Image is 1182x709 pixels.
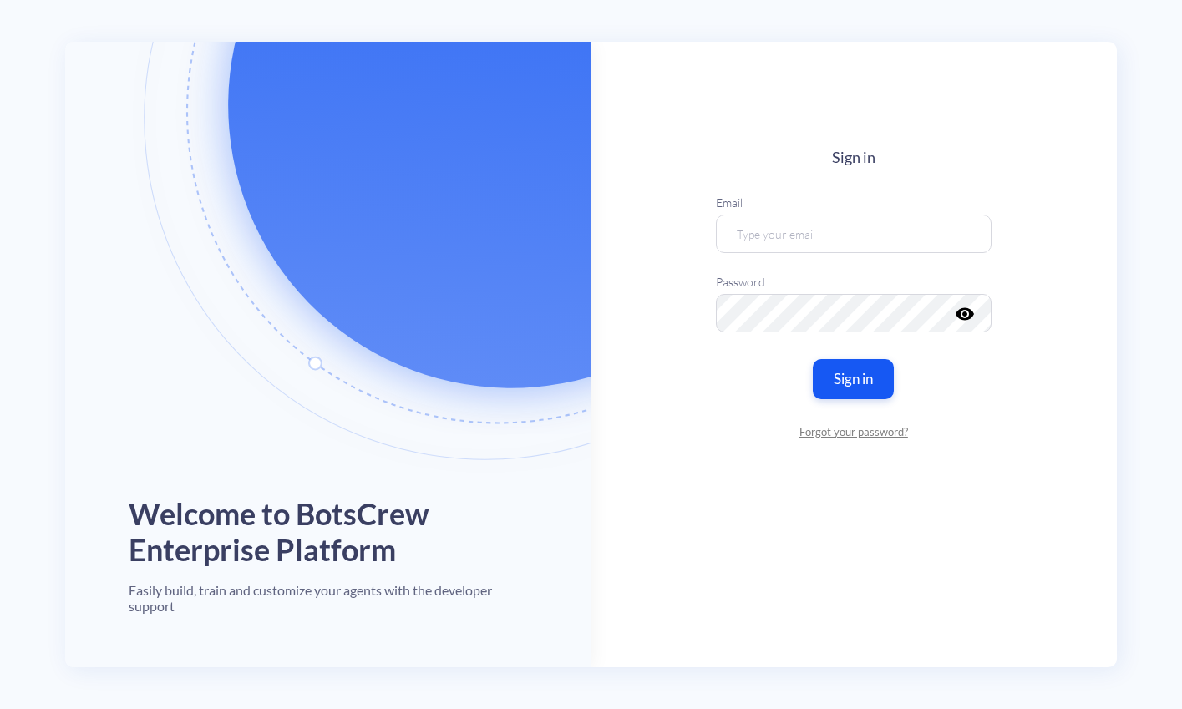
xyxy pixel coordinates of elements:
button: Sign in [814,359,895,399]
h4: Sign in [716,149,992,167]
h1: Welcome to BotsCrew Enterprise Platform [129,496,528,568]
label: Password [716,273,992,291]
i: visibility [955,304,975,324]
a: Forgot your password? [716,424,992,441]
input: Type your email [716,215,992,253]
label: Email [716,194,992,211]
h4: Easily build, train and customize your agents with the developer support [129,582,528,614]
button: visibility [955,304,971,314]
